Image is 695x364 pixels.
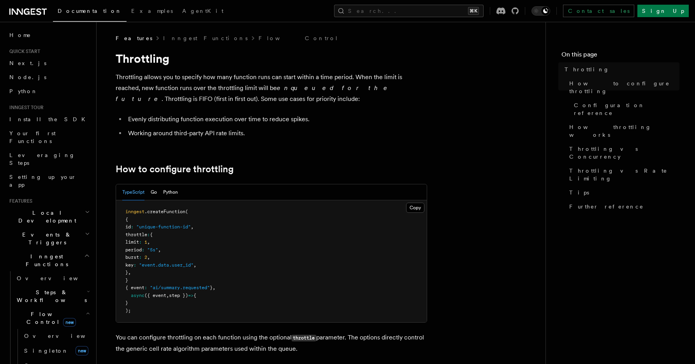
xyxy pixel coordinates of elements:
[125,277,128,283] span: }
[9,31,31,39] span: Home
[569,145,679,161] span: Throttling vs Concurrency
[163,34,248,42] a: Inngest Functions
[6,28,91,42] a: Home
[144,239,147,245] span: 1
[563,5,634,17] a: Contact sales
[158,247,161,253] span: ,
[6,231,85,246] span: Events & Triggers
[259,34,338,42] a: Flow Control
[6,148,91,170] a: Leveraging Steps
[147,254,150,260] span: ,
[6,70,91,84] a: Node.js
[58,8,122,14] span: Documentation
[213,285,215,290] span: ,
[139,262,194,268] span: "event.data.user_id"
[571,98,679,120] a: Configuration reference
[9,152,75,166] span: Leveraging Steps
[6,48,40,55] span: Quick start
[63,318,76,327] span: new
[6,228,91,249] button: Events & Triggers
[144,293,166,298] span: ({ event
[468,7,479,15] kbd: ⌘K
[125,285,144,290] span: { event
[531,6,550,16] button: Toggle dark mode
[116,164,234,175] a: How to configure throttling
[637,5,689,17] a: Sign Up
[125,262,134,268] span: key
[566,120,679,142] a: How throttling works
[125,247,142,253] span: period
[406,203,424,213] button: Copy
[14,288,87,304] span: Steps & Workflows
[144,254,147,260] span: 2
[182,8,223,14] span: AgentKit
[126,114,427,125] li: Evenly distributing function execution over time to reduce spikes.
[178,2,228,21] a: AgentKit
[134,262,136,268] span: :
[194,262,196,268] span: ,
[569,189,589,196] span: Tips
[125,209,144,214] span: inngest
[163,184,178,200] button: Python
[188,293,194,298] span: =>
[116,34,152,42] span: Features
[6,249,91,271] button: Inngest Functions
[574,101,679,117] span: Configuration reference
[566,142,679,164] a: Throttling vs Concurrency
[6,253,84,268] span: Inngest Functions
[24,348,69,354] span: Singleton
[6,198,32,204] span: Features
[125,254,139,260] span: burst
[131,293,144,298] span: async
[9,174,76,188] span: Setting up your app
[569,203,644,210] span: Further reference
[76,346,88,355] span: new
[17,275,97,281] span: Overview
[292,335,316,341] code: throttle
[169,293,188,298] span: step })
[6,126,91,148] a: Your first Functions
[126,128,427,139] li: Working around third-party API rate limits.
[6,170,91,192] a: Setting up your app
[6,84,91,98] a: Python
[569,167,679,182] span: Throttling vs Rate Limiting
[139,254,142,260] span: :
[566,186,679,200] a: Tips
[125,308,131,313] span: );
[561,50,679,62] h4: On this page
[53,2,127,22] a: Documentation
[561,62,679,76] a: Throttling
[185,209,188,214] span: (
[125,300,128,306] span: }
[334,5,484,17] button: Search...⌘K
[116,51,427,65] h1: Throttling
[9,88,38,94] span: Python
[147,247,158,253] span: "5s"
[151,184,157,200] button: Go
[116,332,427,354] p: You can configure throttling on each function using the optional parameter. The options directly ...
[147,232,150,237] span: :
[125,224,131,230] span: id
[125,217,128,222] span: {
[9,130,56,144] span: Your first Functions
[131,224,134,230] span: :
[122,184,144,200] button: TypeScript
[147,239,150,245] span: ,
[14,307,91,329] button: Flow Controlnew
[566,200,679,214] a: Further reference
[125,270,128,275] span: }
[116,72,427,104] p: Throttling allows you to specify how many function runs can start within a time period. When the ...
[6,104,44,111] span: Inngest tour
[144,285,147,290] span: :
[150,232,153,237] span: {
[136,224,191,230] span: "unique-function-id"
[210,285,213,290] span: }
[150,285,210,290] span: "ai/summary.requested"
[6,209,85,224] span: Local Development
[21,343,91,359] a: Singletonnew
[6,112,91,126] a: Install the SDK
[6,56,91,70] a: Next.js
[24,333,104,339] span: Overview
[131,8,173,14] span: Examples
[14,271,91,285] a: Overview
